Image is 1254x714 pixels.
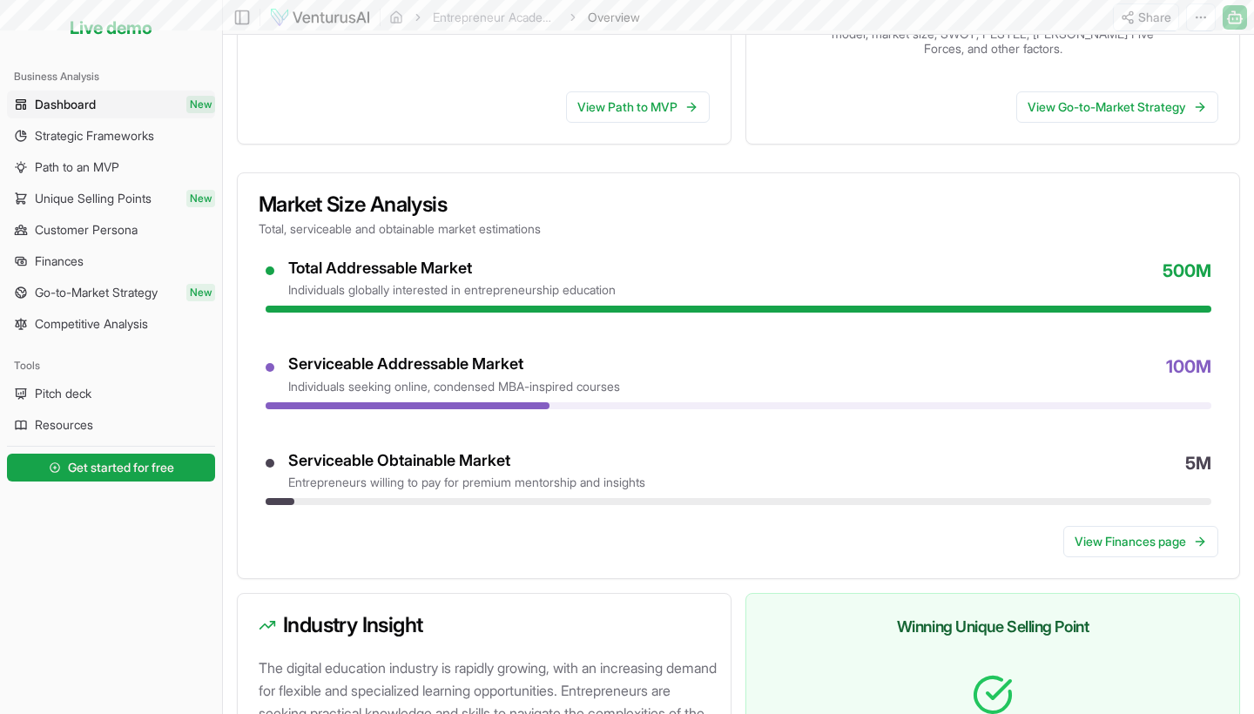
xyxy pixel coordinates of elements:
a: DashboardNew [7,91,215,118]
span: Unique Selling Points [35,190,152,207]
a: Customer Persona [7,216,215,244]
a: Go-to-Market StrategyNew [7,279,215,306]
span: Path to an MVP [35,158,119,176]
a: Finances [7,247,215,275]
span: Go-to-Market Strategy [35,284,158,301]
a: Competitive Analysis [7,310,215,338]
span: Dashboard [35,96,96,113]
a: Resources [7,411,215,439]
span: New [186,96,215,113]
a: View Path to MVP [566,91,710,123]
span: Pitch deck [35,385,91,402]
div: individuals seeking online, condensed MBA-inspired courses [288,378,620,395]
a: View Go-to-Market Strategy [1016,91,1218,123]
span: Customer Persona [35,221,138,239]
a: Strategic Frameworks [7,122,215,150]
p: Total, serviceable and obtainable market estimations [259,220,1218,238]
span: Get started for free [68,459,174,476]
a: Get started for free [7,450,215,485]
a: Path to an MVP [7,153,215,181]
span: 5M [1185,451,1211,492]
span: Competitive Analysis [35,315,148,333]
span: New [186,284,215,301]
span: Resources [35,416,93,434]
div: individuals globally interested in entrepreneurship education [288,281,616,299]
button: Get started for free [7,454,215,482]
span: 500M [1163,259,1211,300]
div: Serviceable Addressable Market [288,354,620,374]
h3: Market Size Analysis [259,194,1218,215]
span: Strategic Frameworks [35,127,154,145]
div: Tools [7,352,215,380]
h3: Industry Insight [259,615,710,636]
div: entrepreneurs willing to pay for premium mentorship and insights [288,474,645,491]
div: Total Addressable Market [288,259,616,279]
span: 100M [1166,354,1211,395]
h3: Winning Unique Selling Point [767,615,1218,639]
a: View Finances page [1063,526,1218,557]
div: Business Analysis [7,63,215,91]
a: Unique Selling PointsNew [7,185,215,212]
span: New [186,190,215,207]
div: Serviceable Obtainable Market [288,451,645,471]
span: Finances [35,253,84,270]
a: Pitch deck [7,380,215,408]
